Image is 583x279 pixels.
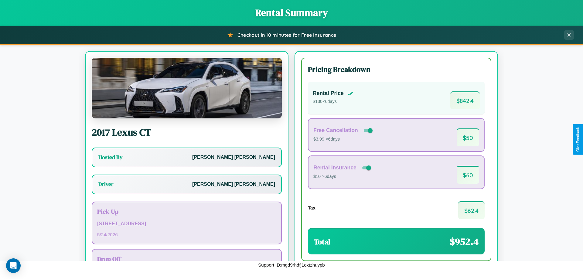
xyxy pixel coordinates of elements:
[457,166,479,184] span: $ 60
[6,6,577,19] h1: Rental Summary
[92,58,282,118] img: Lexus CT
[308,205,315,210] h4: Tax
[457,128,479,146] span: $ 50
[576,127,580,152] div: Give Feedback
[458,201,485,219] span: $ 62.4
[313,127,358,134] h4: Free Cancellation
[98,181,114,188] h3: Driver
[192,153,275,162] p: [PERSON_NAME] [PERSON_NAME]
[313,98,353,106] p: $ 130 × 6 days
[313,173,372,181] p: $10 × 6 days
[450,235,479,248] span: $ 952.4
[97,230,276,239] p: 5 / 24 / 2026
[192,180,275,189] p: [PERSON_NAME] [PERSON_NAME]
[97,219,276,228] p: [STREET_ADDRESS]
[308,64,485,74] h3: Pricing Breakdown
[237,32,336,38] span: Checkout in 10 minutes for Free Insurance
[314,237,330,247] h3: Total
[313,90,344,97] h4: Rental Price
[6,258,21,273] div: Open Intercom Messenger
[313,165,356,171] h4: Rental Insurance
[258,261,325,269] p: Support ID: mgd9rhdfj1oxtzhuypb
[97,254,276,263] h3: Drop Off
[98,154,122,161] h3: Hosted By
[313,135,374,143] p: $3.99 × 6 days
[97,207,276,216] h3: Pick Up
[450,91,480,109] span: $ 842.4
[92,126,282,139] h2: 2017 Lexus CT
